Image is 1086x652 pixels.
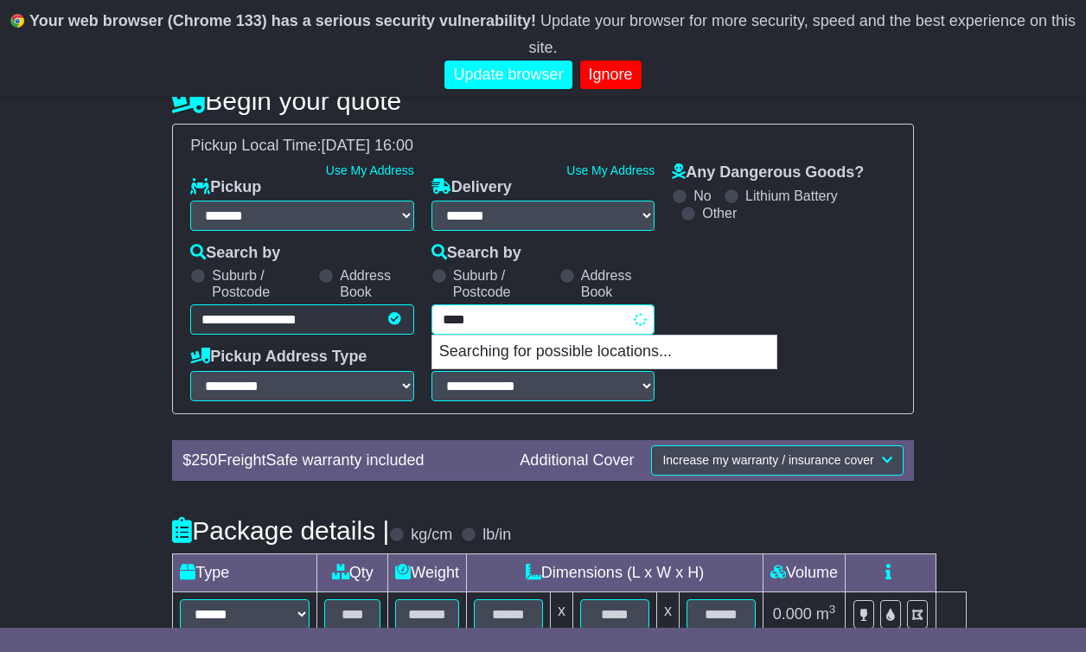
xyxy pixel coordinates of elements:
a: Update browser [444,61,572,89]
span: 250 [191,451,217,469]
div: $ FreightSafe warranty included [174,451,511,470]
td: Dimensions (L x W x H) [467,554,763,592]
p: Searching for possible locations... [432,336,776,368]
span: Increase my warranty / insurance cover [662,453,873,467]
label: Any Dangerous Goods? [672,163,864,182]
button: Increase my warranty / insurance cover [651,445,903,476]
label: kg/cm [411,526,452,545]
label: Search by [431,244,521,263]
label: Pickup Address Type [190,348,367,367]
td: Volume [763,554,846,592]
h4: Begin your quote [172,86,913,115]
td: Type [173,554,317,592]
td: Qty [317,554,388,592]
label: lb/in [482,526,511,545]
span: [DATE] 16:00 [321,137,413,154]
label: Suburb / Postcode [453,267,551,300]
a: Use My Address [326,163,414,177]
span: Update your browser for more security, speed and the best experience on this site. [528,12,1075,56]
td: x [551,592,573,637]
label: Address Book [340,267,413,300]
label: Pickup [190,178,261,197]
b: Your web browser (Chrome 133) has a serious security vulnerability! [29,12,536,29]
span: m [816,605,836,623]
label: Address Book [581,267,655,300]
div: Pickup Local Time: [182,137,904,156]
label: Delivery [431,178,512,197]
a: Ignore [580,61,642,89]
span: 0.000 [773,605,812,623]
label: Search by [190,244,280,263]
label: No [693,188,711,204]
label: Lithium Battery [745,188,838,204]
sup: 3 [829,603,836,616]
td: x [657,592,680,637]
h4: Package details | [172,516,389,545]
a: Use My Address [566,163,655,177]
td: Weight [388,554,467,592]
label: Other [702,205,737,221]
label: Suburb / Postcode [212,267,310,300]
div: Additional Cover [511,451,642,470]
